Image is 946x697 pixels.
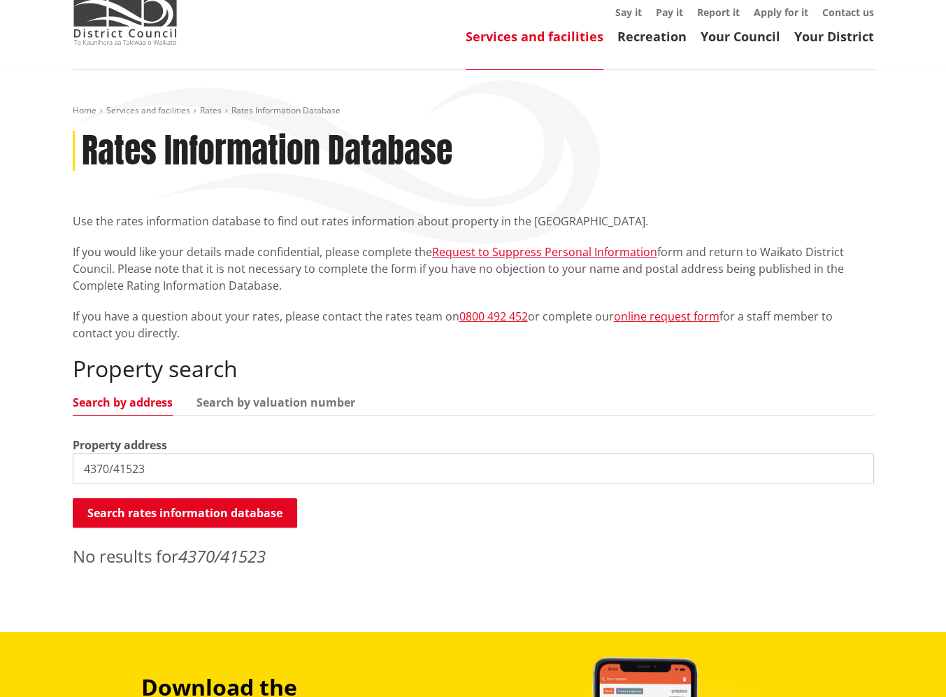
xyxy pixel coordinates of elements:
a: 0800 492 452 [459,309,528,324]
button: Search rates information database [73,498,297,528]
a: Apply for it [754,6,808,19]
a: online request form [614,309,719,324]
a: Report it [697,6,740,19]
p: Use the rates information database to find out rates information about property in the [GEOGRAPHI... [73,213,874,230]
label: Property address [73,437,167,453]
a: Recreation [617,28,687,45]
nav: breadcrumb [73,105,874,117]
a: Search by valuation number [196,397,355,408]
a: Services and facilities [106,104,190,116]
p: If you have a question about your rates, please contact the rates team on or complete our for a s... [73,308,874,342]
h2: Property search [73,355,874,382]
a: Your District [794,28,874,45]
a: Services and facilities [466,28,603,45]
a: Home [73,104,96,116]
p: No results for [73,544,874,569]
em: 4370/41523 [178,544,266,568]
a: Search by address [73,397,173,408]
input: e.g. Duke Street NGARUAWAHIA [73,453,874,484]
a: Request to Suppress Personal Information [432,244,657,260]
h1: Rates Information Database [82,131,452,171]
iframe: Messenger Launcher [882,638,932,689]
p: If you would like your details made confidential, please complete the form and return to Waikato ... [73,244,874,294]
a: Your Council [701,28,780,45]
span: Rates Information Database [231,104,341,116]
a: Rates [200,104,222,116]
a: Say it [615,6,642,19]
a: Contact us [822,6,874,19]
a: Pay it [656,6,683,19]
